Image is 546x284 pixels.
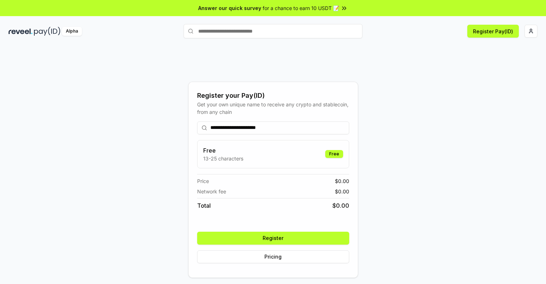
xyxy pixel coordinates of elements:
[332,201,349,210] span: $ 0.00
[197,232,349,245] button: Register
[335,177,349,185] span: $ 0.00
[197,91,349,101] div: Register your Pay(ID)
[197,101,349,116] div: Get your own unique name to receive any crypto and stablecoin, from any chain
[325,150,343,158] div: Free
[467,25,519,38] button: Register Pay(ID)
[62,27,82,36] div: Alpha
[9,27,33,36] img: reveel_dark
[34,27,60,36] img: pay_id
[197,250,349,263] button: Pricing
[203,155,243,162] p: 13-25 characters
[197,188,226,195] span: Network fee
[335,188,349,195] span: $ 0.00
[263,4,339,12] span: for a chance to earn 10 USDT 📝
[197,201,211,210] span: Total
[197,177,209,185] span: Price
[203,146,243,155] h3: Free
[198,4,261,12] span: Answer our quick survey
